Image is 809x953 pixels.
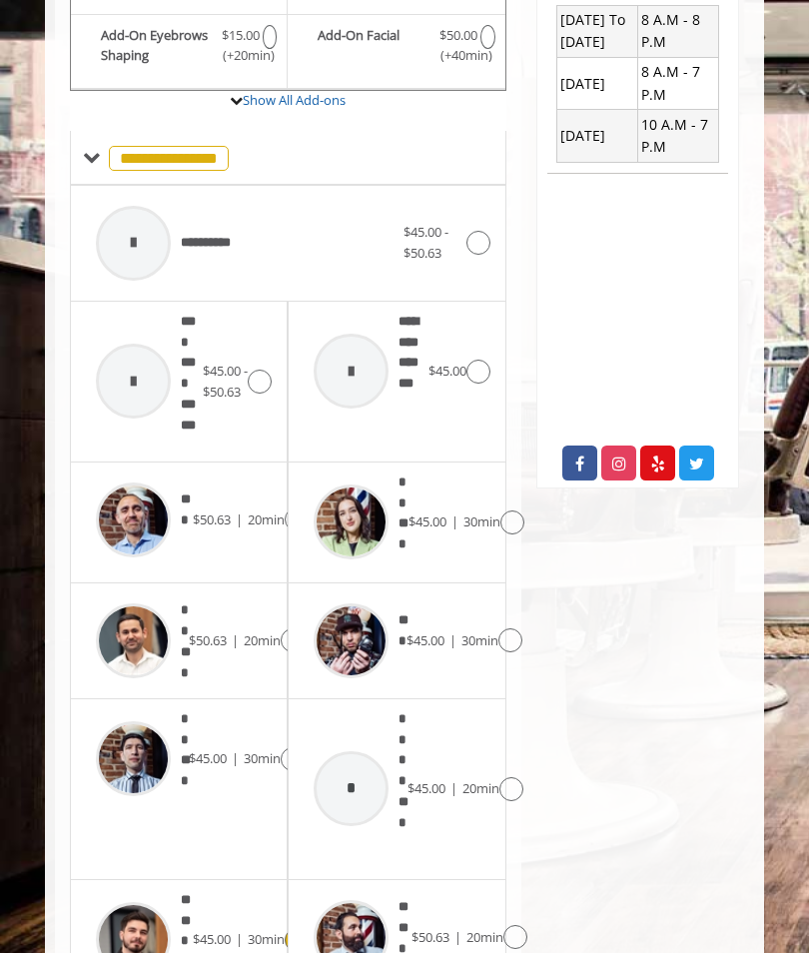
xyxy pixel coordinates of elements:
td: [DATE] [556,110,637,162]
span: $45.00 - $50.63 [404,223,448,262]
td: [DATE] To [DATE] [556,5,637,57]
span: (+20min ) [229,45,253,66]
b: Add-On Facial [318,25,435,67]
td: 10 A.M - 7 P.M [637,110,718,162]
span: $45.00 [406,631,444,649]
a: Show All Add-ons [243,91,346,109]
span: | [449,631,456,649]
span: | [236,930,243,948]
span: $45.00 [408,512,446,530]
span: | [454,928,461,946]
label: Add-On Eyebrows Shaping [81,25,277,72]
span: $50.63 [411,928,449,946]
td: [DATE] [556,58,637,110]
span: $45.00 [428,362,466,380]
span: 20min [244,631,281,649]
span: | [451,512,458,530]
span: 30min [461,631,498,649]
span: $50.63 [189,631,227,649]
span: | [232,749,239,767]
span: (+40min ) [446,45,470,66]
span: 20min [248,510,285,528]
td: 8 A.M - 7 P.M [637,58,718,110]
span: $50.00 [439,25,477,46]
b: Add-On Eyebrows Shaping [101,25,219,67]
td: 8 A.M - 8 P.M [637,5,718,57]
span: | [236,510,243,528]
span: 20min [462,779,499,797]
span: | [450,779,457,797]
span: 30min [244,749,281,767]
span: 30min [463,512,500,530]
span: | [232,631,239,649]
label: Add-On Facial [298,25,494,72]
span: $15.00 [222,25,260,46]
span: $45.00 [193,930,231,948]
span: 30min [248,930,285,948]
span: $50.63 [193,510,231,528]
span: 20min [466,928,503,946]
span: $45.00 [189,749,227,767]
span: $45.00 - $50.63 [203,362,248,401]
span: $45.00 [407,779,445,797]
